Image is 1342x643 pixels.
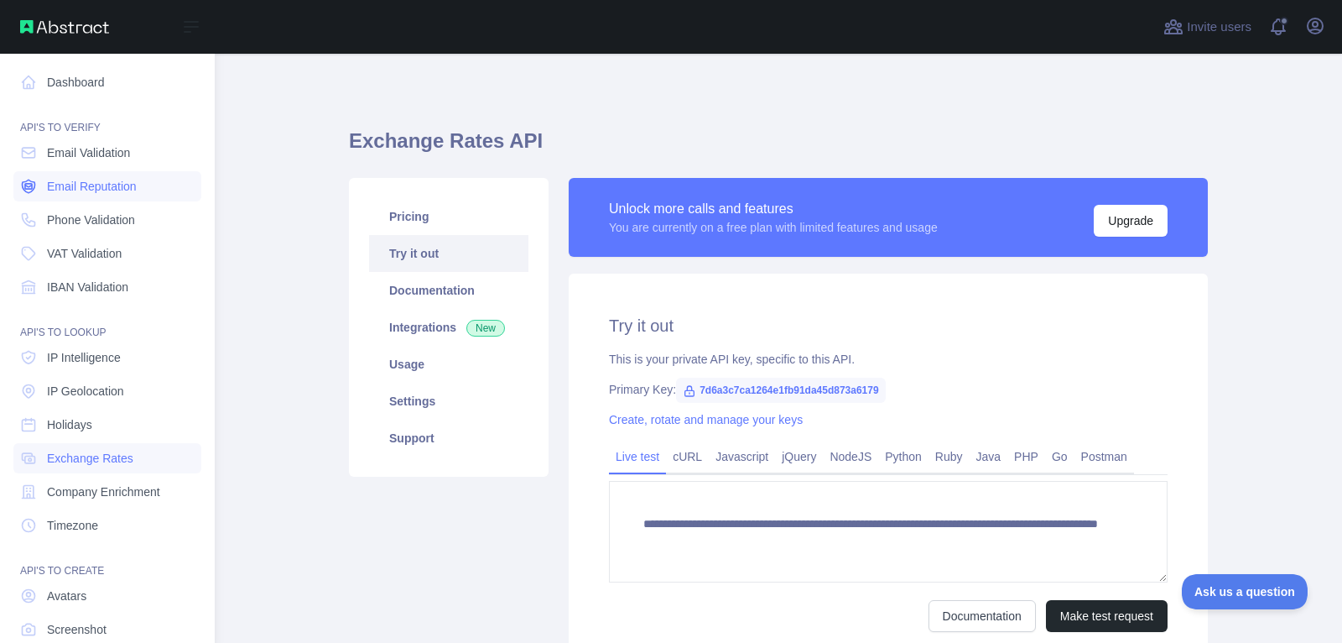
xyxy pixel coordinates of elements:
[13,510,201,541] a: Timezone
[609,199,938,219] div: Unlock more calls and features
[466,320,505,337] span: New
[47,349,121,366] span: IP Intelligence
[47,588,86,604] span: Avatars
[928,443,970,470] a: Ruby
[823,443,878,470] a: NodeJS
[47,279,128,295] span: IBAN Validation
[13,376,201,406] a: IP Geolocation
[928,600,1036,632] a: Documentation
[47,621,107,638] span: Screenshot
[349,128,1208,168] h1: Exchange Rates API
[878,443,928,470] a: Python
[20,20,109,34] img: Abstract API
[369,383,528,420] a: Settings
[47,212,135,228] span: Phone Validation
[13,138,201,168] a: Email Validation
[609,443,666,470] a: Live test
[1045,443,1074,470] a: Go
[1007,443,1045,470] a: PHP
[1160,13,1255,40] button: Invite users
[13,238,201,269] a: VAT Validation
[1187,18,1251,37] span: Invite users
[775,443,823,470] a: jQuery
[369,420,528,457] a: Support
[47,416,92,433] span: Holidays
[13,544,201,578] div: API'S TO CREATE
[47,245,122,262] span: VAT Validation
[1046,600,1168,632] button: Make test request
[369,309,528,346] a: Integrations New
[666,443,709,470] a: cURL
[369,198,528,235] a: Pricing
[609,351,1168,368] div: This is your private API key, specific to this API.
[676,378,886,403] span: 7d6a3c7ca1264e1fb91da45d873a6179
[609,381,1168,398] div: Primary Key:
[13,67,201,97] a: Dashboard
[369,346,528,383] a: Usage
[369,235,528,272] a: Try it out
[47,383,124,400] span: IP Geolocation
[13,581,201,611] a: Avatars
[609,413,803,426] a: Create, rotate and manage your keys
[13,306,201,339] div: API'S TO LOOKUP
[609,314,1168,337] h2: Try it out
[13,410,201,440] a: Holidays
[13,171,201,201] a: Email Reputation
[13,101,201,134] div: API'S TO VERIFY
[47,484,160,500] span: Company Enrichment
[13,342,201,373] a: IP Intelligence
[13,205,201,235] a: Phone Validation
[47,144,130,161] span: Email Validation
[47,450,133,467] span: Exchange Rates
[1074,443,1134,470] a: Postman
[47,517,98,534] span: Timezone
[709,443,775,470] a: Javascript
[47,178,137,195] span: Email Reputation
[13,272,201,302] a: IBAN Validation
[369,272,528,309] a: Documentation
[13,443,201,473] a: Exchange Rates
[13,477,201,507] a: Company Enrichment
[970,443,1008,470] a: Java
[609,219,938,236] div: You are currently on a free plan with limited features and usage
[1182,574,1308,609] iframe: Toggle Customer Support
[1094,205,1168,237] button: Upgrade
